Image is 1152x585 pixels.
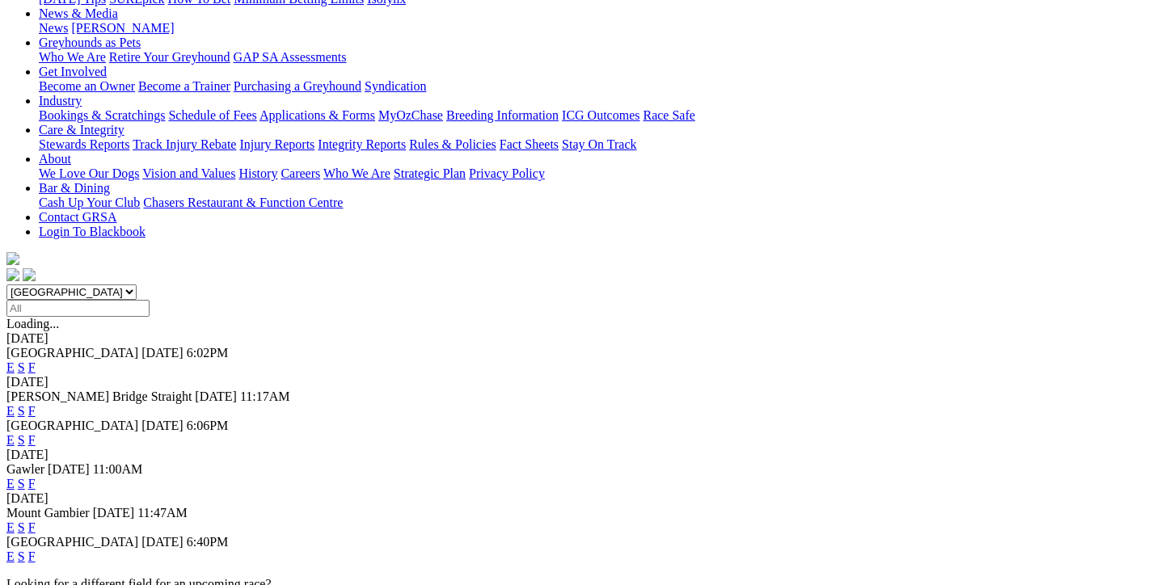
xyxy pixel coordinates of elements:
[6,404,15,418] a: E
[6,252,19,265] img: logo-grsa-white.png
[28,477,36,490] a: F
[39,108,1146,123] div: Industry
[39,79,1146,94] div: Get Involved
[39,123,124,137] a: Care & Integrity
[39,196,140,209] a: Cash Up Your Club
[71,21,174,35] a: [PERSON_NAME]
[39,152,71,166] a: About
[6,448,1146,462] div: [DATE]
[143,196,343,209] a: Chasers Restaurant & Function Centre
[39,166,1146,181] div: About
[6,549,15,563] a: E
[6,477,15,490] a: E
[409,137,496,151] a: Rules & Policies
[28,404,36,418] a: F
[28,433,36,447] a: F
[18,520,25,534] a: S
[239,137,314,151] a: Injury Reports
[39,6,118,20] a: News & Media
[142,166,235,180] a: Vision and Values
[469,166,545,180] a: Privacy Policy
[6,491,1146,506] div: [DATE]
[39,210,116,224] a: Contact GRSA
[323,166,390,180] a: Who We Are
[234,79,361,93] a: Purchasing a Greyhound
[378,108,443,122] a: MyOzChase
[562,137,636,151] a: Stay On Track
[238,166,277,180] a: History
[39,94,82,107] a: Industry
[6,419,138,432] span: [GEOGRAPHIC_DATA]
[187,419,229,432] span: 6:06PM
[48,462,90,476] span: [DATE]
[187,535,229,549] span: 6:40PM
[195,389,237,403] span: [DATE]
[39,137,129,151] a: Stewards Reports
[93,462,143,476] span: 11:00AM
[168,108,256,122] a: Schedule of Fees
[39,21,1146,36] div: News & Media
[28,360,36,374] a: F
[39,50,106,64] a: Who We Are
[18,404,25,418] a: S
[234,50,347,64] a: GAP SA Assessments
[133,137,236,151] a: Track Injury Rebate
[39,166,139,180] a: We Love Our Dogs
[39,65,107,78] a: Get Involved
[6,317,59,330] span: Loading...
[18,549,25,563] a: S
[39,108,165,122] a: Bookings & Scratchings
[260,108,375,122] a: Applications & Forms
[6,506,90,520] span: Mount Gambier
[240,389,290,403] span: 11:17AM
[28,520,36,534] a: F
[39,196,1146,210] div: Bar & Dining
[6,268,19,281] img: facebook.svg
[6,462,44,476] span: Gawler
[6,360,15,374] a: E
[562,108,639,122] a: ICG Outcomes
[39,137,1146,152] div: Care & Integrity
[141,346,184,360] span: [DATE]
[39,50,1146,65] div: Greyhounds as Pets
[187,346,229,360] span: 6:02PM
[39,21,68,35] a: News
[6,389,192,403] span: [PERSON_NAME] Bridge Straight
[281,166,320,180] a: Careers
[6,535,138,549] span: [GEOGRAPHIC_DATA]
[138,79,230,93] a: Become a Trainer
[39,79,135,93] a: Become an Owner
[28,549,36,563] a: F
[643,108,694,122] a: Race Safe
[141,535,184,549] span: [DATE]
[365,79,426,93] a: Syndication
[6,520,15,534] a: E
[6,300,150,317] input: Select date
[18,433,25,447] a: S
[18,477,25,490] a: S
[23,268,36,281] img: twitter.svg
[500,137,559,151] a: Fact Sheets
[446,108,559,122] a: Breeding Information
[93,506,135,520] span: [DATE]
[137,506,188,520] span: 11:47AM
[394,166,466,180] a: Strategic Plan
[109,50,230,64] a: Retire Your Greyhound
[6,433,15,447] a: E
[6,331,1146,346] div: [DATE]
[141,419,184,432] span: [DATE]
[6,375,1146,389] div: [DATE]
[18,360,25,374] a: S
[6,346,138,360] span: [GEOGRAPHIC_DATA]
[39,36,141,49] a: Greyhounds as Pets
[318,137,406,151] a: Integrity Reports
[39,181,110,195] a: Bar & Dining
[39,225,146,238] a: Login To Blackbook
